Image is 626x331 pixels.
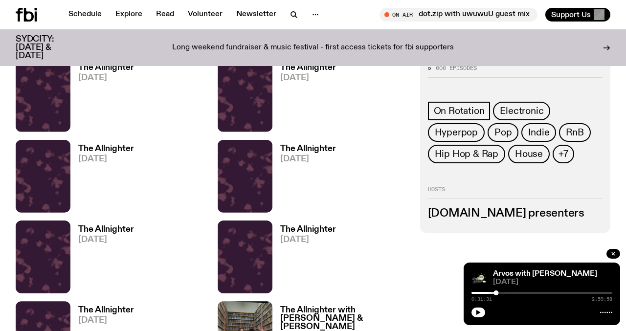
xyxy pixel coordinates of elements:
[559,149,568,159] span: +7
[272,225,336,293] a: The Allnighter[DATE]
[78,236,134,244] span: [DATE]
[508,145,550,163] a: House
[428,145,505,163] a: Hip Hop & Rap
[428,102,491,120] a: On Rotation
[551,10,591,19] span: Support Us
[78,145,134,153] h3: The Allnighter
[428,123,485,142] a: Hyperpop
[78,316,134,325] span: [DATE]
[435,127,478,138] span: Hyperpop
[78,155,134,163] span: [DATE]
[172,44,454,52] p: Long weekend fundraiser & music festival - first access tickets for fbi supporters
[63,8,108,22] a: Schedule
[280,64,336,72] h3: The Allnighter
[559,123,590,142] a: RnB
[380,8,537,22] button: On Airdot.zip with uwuwuU guest mix
[70,225,134,293] a: The Allnighter[DATE]
[528,127,549,138] span: Indie
[70,145,134,213] a: The Allnighter[DATE]
[230,8,282,22] a: Newsletter
[566,127,583,138] span: RnB
[493,279,612,286] span: [DATE]
[488,123,518,142] a: Pop
[471,297,492,302] span: 0:31:31
[280,236,336,244] span: [DATE]
[500,106,543,116] span: Electronic
[280,225,336,234] h3: The Allnighter
[436,66,477,71] span: 606 episodes
[150,8,180,22] a: Read
[493,102,550,120] a: Electronic
[280,155,336,163] span: [DATE]
[78,306,134,314] h3: The Allnighter
[435,149,498,159] span: Hip Hop & Rap
[78,225,134,234] h3: The Allnighter
[280,145,336,153] h3: The Allnighter
[280,306,408,331] h3: The Allnighter with [PERSON_NAME] & [PERSON_NAME]
[272,64,336,132] a: The Allnighter[DATE]
[272,145,336,213] a: The Allnighter[DATE]
[428,208,603,219] h3: [DOMAIN_NAME] presenters
[428,187,603,199] h2: Hosts
[515,149,543,159] span: House
[182,8,228,22] a: Volunteer
[592,297,612,302] span: 2:59:58
[16,35,78,60] h3: SYDCITY: [DATE] & [DATE]
[110,8,148,22] a: Explore
[545,8,610,22] button: Support Us
[78,74,134,82] span: [DATE]
[493,270,597,278] a: Arvos with [PERSON_NAME]
[553,145,574,163] button: +7
[434,106,485,116] span: On Rotation
[494,127,512,138] span: Pop
[471,270,487,286] img: A stock image of a grinning sun with sunglasses, with the text Good Afternoon in cursive
[521,123,556,142] a: Indie
[78,64,134,72] h3: The Allnighter
[70,64,134,132] a: The Allnighter[DATE]
[280,74,336,82] span: [DATE]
